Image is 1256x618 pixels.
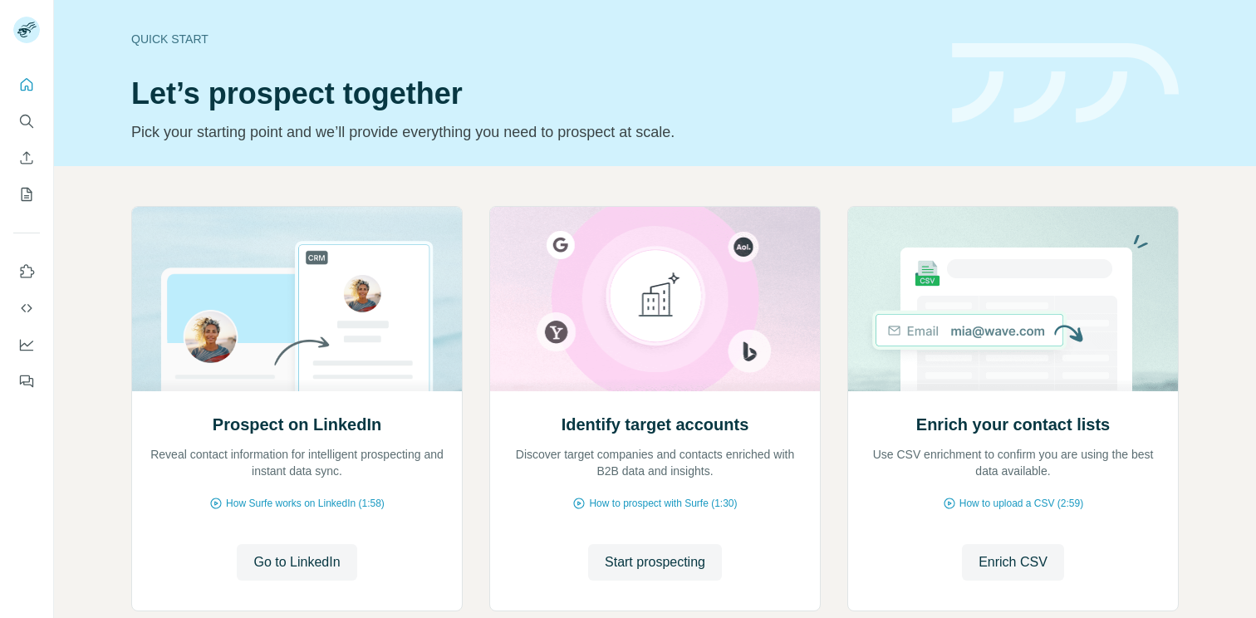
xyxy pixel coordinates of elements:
[605,552,705,572] span: Start prospecting
[959,496,1083,511] span: How to upload a CSV (2:59)
[13,330,40,360] button: Dashboard
[131,77,932,110] h1: Let’s prospect together
[13,293,40,323] button: Use Surfe API
[962,544,1064,581] button: Enrich CSV
[253,552,340,572] span: Go to LinkedIn
[562,413,749,436] h2: Identify target accounts
[131,31,932,47] div: Quick start
[13,179,40,209] button: My lists
[865,446,1161,479] p: Use CSV enrichment to confirm you are using the best data available.
[916,413,1110,436] h2: Enrich your contact lists
[226,496,385,511] span: How Surfe works on LinkedIn (1:58)
[489,207,821,391] img: Identify target accounts
[847,207,1179,391] img: Enrich your contact lists
[149,446,445,479] p: Reveal contact information for intelligent prospecting and instant data sync.
[588,544,722,581] button: Start prospecting
[507,446,803,479] p: Discover target companies and contacts enriched with B2B data and insights.
[131,120,932,144] p: Pick your starting point and we’ll provide everything you need to prospect at scale.
[589,496,737,511] span: How to prospect with Surfe (1:30)
[13,143,40,173] button: Enrich CSV
[213,413,381,436] h2: Prospect on LinkedIn
[13,366,40,396] button: Feedback
[237,544,356,581] button: Go to LinkedIn
[13,257,40,287] button: Use Surfe on LinkedIn
[979,552,1047,572] span: Enrich CSV
[131,207,463,391] img: Prospect on LinkedIn
[13,106,40,136] button: Search
[952,43,1179,124] img: banner
[13,70,40,100] button: Quick start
